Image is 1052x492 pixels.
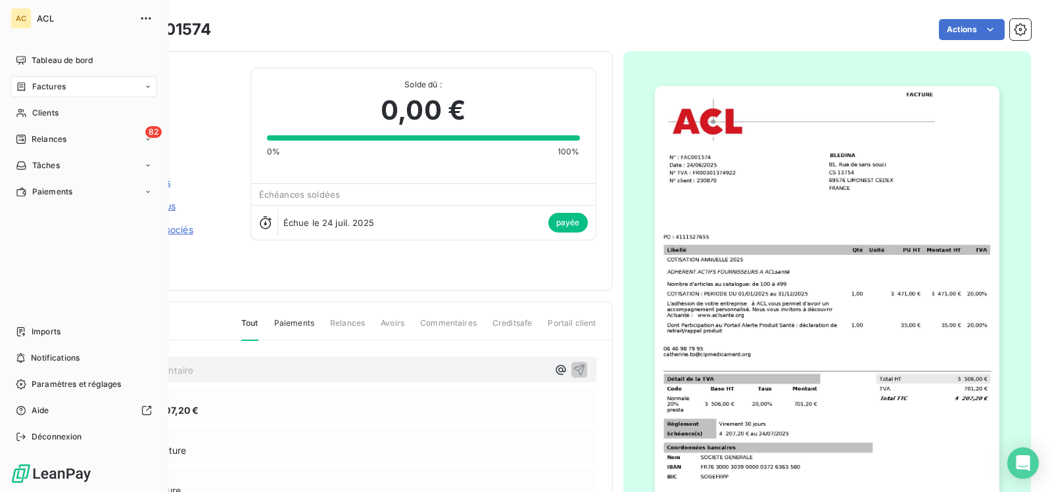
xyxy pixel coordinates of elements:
span: Clients [32,107,59,119]
span: 82 [145,126,162,138]
span: Notifications [31,352,80,364]
span: Paiements [32,186,72,198]
span: C0230870 [103,83,235,94]
span: Échue le 24 juil. 2025 [283,217,374,228]
a: 82Relances [11,129,157,150]
span: Tâches [32,160,60,171]
span: Portail client [548,317,596,340]
span: Commentaires [420,317,477,340]
span: Tout [241,317,258,341]
div: AC [11,8,32,29]
span: 0% [267,146,280,158]
span: Paiements [274,317,314,340]
div: Open Intercom Messenger [1007,447,1039,479]
span: Relances [330,317,365,340]
a: Imports [11,321,157,342]
span: 100% [558,146,580,158]
span: Avoirs [381,317,404,340]
span: payée [548,213,588,233]
a: Aide [11,400,157,421]
span: Imports [32,326,60,338]
span: Paramètres et réglages [32,378,121,390]
img: Logo LeanPay [11,463,92,484]
a: Paiements [11,181,157,202]
span: 0,00 € [381,91,466,130]
span: Déconnexion [32,431,82,443]
span: Solde dû : [267,79,580,91]
span: Échéances soldées [259,189,341,200]
span: ACL [37,13,131,24]
button: Actions [939,19,1005,40]
a: Factures [11,76,157,97]
span: Creditsafe [492,317,533,340]
a: Paramètres et réglages [11,374,157,395]
a: Clients [11,102,157,123]
span: 4 207,20 € [151,403,199,417]
span: Relances [32,133,66,145]
span: Factures [32,81,66,93]
span: Tableau de bord [32,55,93,66]
a: Tâches [11,155,157,176]
span: Aide [32,405,49,416]
a: Tableau de bord [11,50,157,71]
